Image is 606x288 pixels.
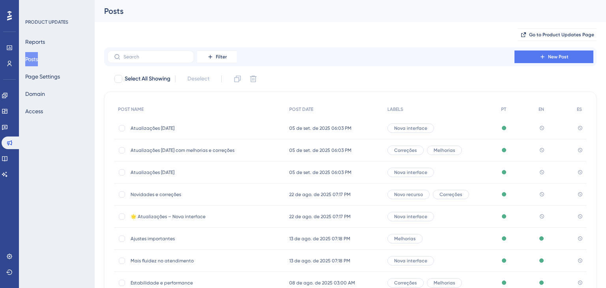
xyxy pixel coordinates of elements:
span: 22 de ago. de 2025 07:17 PM [289,191,351,198]
span: Melhorias [434,280,455,286]
span: Select All Showing [125,74,170,84]
span: 05 de set. de 2025 06:03 PM [289,125,352,131]
span: POST NAME [118,106,144,112]
button: Page Settings [25,69,60,84]
span: New Post [548,54,569,60]
span: Nova interface [394,213,427,220]
button: Filter [197,50,237,63]
span: 05 de set. de 2025 06:03 PM [289,147,352,153]
span: 13 de ago. de 2025 07:18 PM [289,236,350,242]
span: Deselect [187,74,209,84]
span: Atualizações [DATE] [131,169,257,176]
button: Posts [25,52,38,66]
span: Melhorias [434,147,455,153]
span: Mais fluidez no atendimento [131,258,257,264]
span: 22 de ago. de 2025 07:17 PM [289,213,351,220]
span: ES [577,106,582,112]
span: Melhorias [394,236,416,242]
span: Nova interface [394,125,427,131]
span: Go to Product Updates Page [529,32,594,38]
button: Deselect [180,72,217,86]
span: Ajustes importantes [131,236,257,242]
span: 🌟 Atualizações – Nova interface [131,213,257,220]
span: Correções [394,147,417,153]
span: 13 de ago. de 2025 07:18 PM [289,258,350,264]
button: Go to Product Updates Page [518,28,597,41]
span: Nova interface [394,169,427,176]
input: Search [123,54,187,60]
span: PT [501,106,506,112]
button: Domain [25,87,45,101]
span: Correções [440,191,462,198]
span: Atualizações [DATE] com melhorias e correções [131,147,257,153]
span: 05 de set. de 2025 06:03 PM [289,169,352,176]
span: Novo recurso [394,191,423,198]
span: Correções [394,280,417,286]
span: POST DATE [289,106,313,112]
span: Estabilidade e performance [131,280,257,286]
span: Atualizações [DATE] [131,125,257,131]
span: EN [539,106,544,112]
div: PRODUCT UPDATES [25,19,68,25]
button: Access [25,104,43,118]
span: LABELS [387,106,403,112]
span: Novidades e correções [131,191,257,198]
button: New Post [514,50,593,63]
div: Posts [104,6,577,17]
button: Reports [25,35,45,49]
span: Nova interface [394,258,427,264]
span: 08 de ago. de 2025 03:00 AM [289,280,355,286]
span: Filter [216,54,227,60]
